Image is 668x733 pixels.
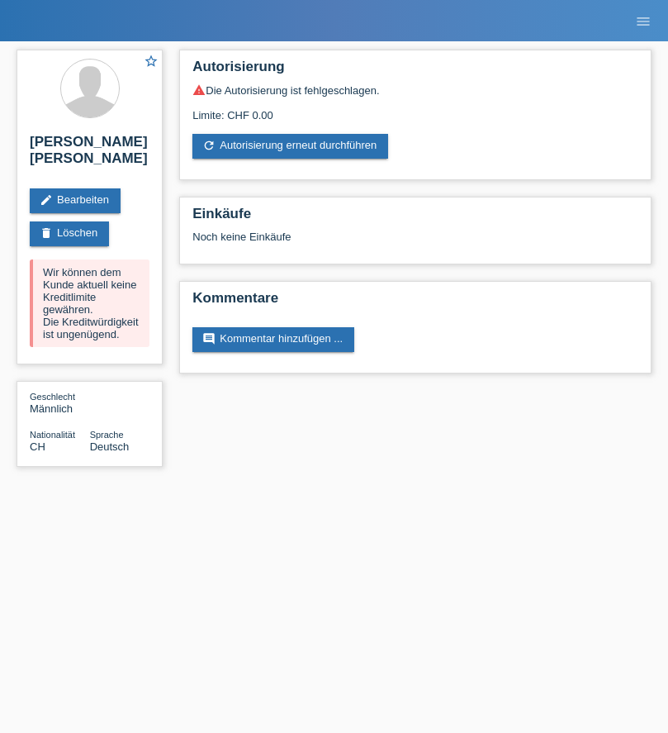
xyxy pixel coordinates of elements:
[30,221,109,246] a: deleteLöschen
[192,231,638,255] div: Noch keine Einkäufe
[192,59,638,83] h2: Autorisierung
[30,188,121,213] a: editBearbeiten
[192,97,638,121] div: Limite: CHF 0.00
[192,83,206,97] i: warning
[30,390,90,415] div: Männlich
[30,440,45,453] span: Schweiz
[627,16,660,26] a: menu
[192,327,354,352] a: commentKommentar hinzufügen ...
[30,259,149,347] div: Wir können dem Kunde aktuell keine Kreditlimite gewähren. Die Kreditwürdigkeit ist ungenügend.
[30,134,149,175] h2: [PERSON_NAME] [PERSON_NAME]
[90,430,124,440] span: Sprache
[635,13,651,30] i: menu
[192,83,638,97] div: Die Autorisierung ist fehlgeschlagen.
[40,193,53,207] i: edit
[192,290,638,315] h2: Kommentare
[144,54,159,71] a: star_border
[40,226,53,240] i: delete
[90,440,130,453] span: Deutsch
[202,332,216,345] i: comment
[30,430,75,440] span: Nationalität
[192,134,388,159] a: refreshAutorisierung erneut durchführen
[192,206,638,231] h2: Einkäufe
[202,139,216,152] i: refresh
[144,54,159,69] i: star_border
[30,392,75,402] span: Geschlecht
